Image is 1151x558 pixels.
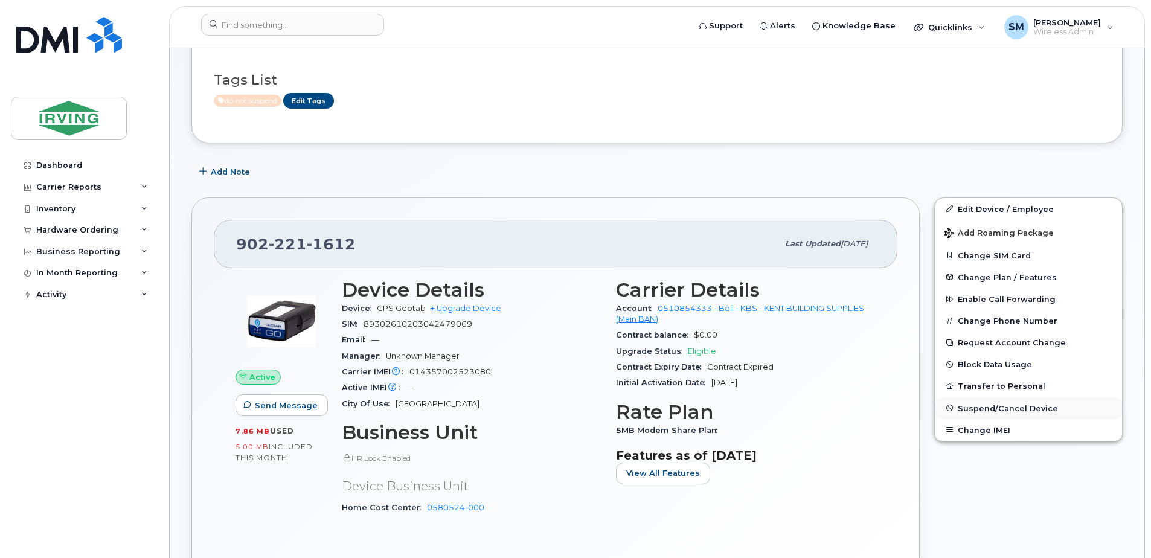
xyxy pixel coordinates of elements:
[236,394,328,416] button: Send Message
[377,304,426,313] span: GPS Geotab
[431,304,501,313] a: + Upgrade Device
[770,20,795,32] span: Alerts
[688,347,716,356] span: Eligible
[935,266,1122,288] button: Change Plan / Features
[616,304,864,324] a: 0510854333 - Bell - KBS - KENT BUILDING SUPPLIES (Main BAN)
[342,351,386,361] span: Manager
[616,362,707,371] span: Contract Expiry Date
[935,245,1122,266] button: Change SIM Card
[236,443,269,451] span: 5.00 MB
[958,295,1056,304] span: Enable Call Forwarding
[342,335,371,344] span: Email
[191,161,260,183] button: Add Note
[201,14,384,36] input: Find something...
[283,93,334,108] a: Edit Tags
[935,198,1122,220] a: Edit Device / Employee
[307,235,356,253] span: 1612
[236,427,270,435] span: 7.86 MB
[342,503,427,512] span: Home Cost Center
[935,332,1122,353] button: Request Account Change
[211,166,250,178] span: Add Note
[711,378,737,387] span: [DATE]
[616,378,711,387] span: Initial Activation Date
[616,279,876,301] h3: Carrier Details
[616,347,688,356] span: Upgrade Status
[1033,27,1101,37] span: Wireless Admin
[342,383,406,392] span: Active IMEI
[958,272,1057,281] span: Change Plan / Features
[386,351,460,361] span: Unknown Manager
[342,304,377,313] span: Device
[616,304,658,313] span: Account
[1008,20,1024,34] span: SM
[371,335,379,344] span: —
[751,14,804,38] a: Alerts
[935,353,1122,375] button: Block Data Usage
[269,235,307,253] span: 221
[342,367,409,376] span: Carrier IMEI
[1033,18,1101,27] span: [PERSON_NAME]
[928,22,972,32] span: Quicklinks
[690,14,751,38] a: Support
[270,426,294,435] span: used
[245,285,318,358] img: image20231002-3703462-1aj3rdm.jpeg
[255,400,318,411] span: Send Message
[958,403,1058,412] span: Suspend/Cancel Device
[616,463,710,484] button: View All Features
[342,422,601,443] h3: Business Unit
[427,503,484,512] a: 0580524-000
[342,399,396,408] span: City Of Use
[616,448,876,463] h3: Features as of [DATE]
[694,330,717,339] span: $0.00
[935,375,1122,397] button: Transfer to Personal
[616,330,694,339] span: Contract balance
[935,419,1122,441] button: Change IMEI
[626,467,700,479] span: View All Features
[214,95,281,107] span: Active
[214,72,1100,88] h3: Tags List
[364,319,472,329] span: 89302610203042479069
[616,426,723,435] span: 5MB Modem Share Plan
[406,383,414,392] span: —
[342,453,601,463] p: HR Lock Enabled
[935,310,1122,332] button: Change Phone Number
[249,371,275,383] span: Active
[342,279,601,301] h3: Device Details
[944,228,1054,240] span: Add Roaming Package
[342,478,601,495] p: Device Business Unit
[342,319,364,329] span: SIM
[804,14,904,38] a: Knowledge Base
[785,239,841,248] span: Last updated
[905,15,993,39] div: Quicklinks
[236,235,356,253] span: 902
[935,288,1122,310] button: Enable Call Forwarding
[236,442,313,462] span: included this month
[409,367,491,376] span: 014357002523080
[996,15,1122,39] div: Shittu, Mariam
[822,20,896,32] span: Knowledge Base
[935,220,1122,245] button: Add Roaming Package
[841,239,868,248] span: [DATE]
[396,399,479,408] span: [GEOGRAPHIC_DATA]
[935,397,1122,419] button: Suspend/Cancel Device
[707,362,774,371] span: Contract Expired
[616,401,876,423] h3: Rate Plan
[709,20,743,32] span: Support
